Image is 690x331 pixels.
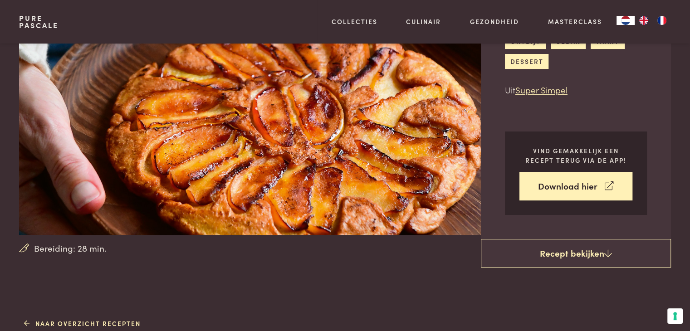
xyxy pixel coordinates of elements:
a: PurePascale [19,15,59,29]
a: Gezondheid [470,17,519,26]
div: Language [617,16,635,25]
a: Recept bekijken [481,239,671,268]
p: Uit [505,83,647,97]
a: EN [635,16,653,25]
a: dessert [505,54,548,69]
button: Uw voorkeuren voor toestemming voor trackingtechnologieën [667,308,683,324]
a: FR [653,16,671,25]
ul: Language list [635,16,671,25]
a: Culinair [406,17,441,26]
a: Naar overzicht recepten [24,319,141,328]
a: Super Simpel [515,83,568,96]
a: Masterclass [548,17,602,26]
aside: Language selected: Nederlands [617,16,671,25]
a: Collecties [332,17,377,26]
a: Download hier [519,172,632,200]
p: Vind gemakkelijk een recept terug via de app! [519,146,632,165]
span: Bereiding: 28 min. [34,242,107,255]
a: NL [617,16,635,25]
